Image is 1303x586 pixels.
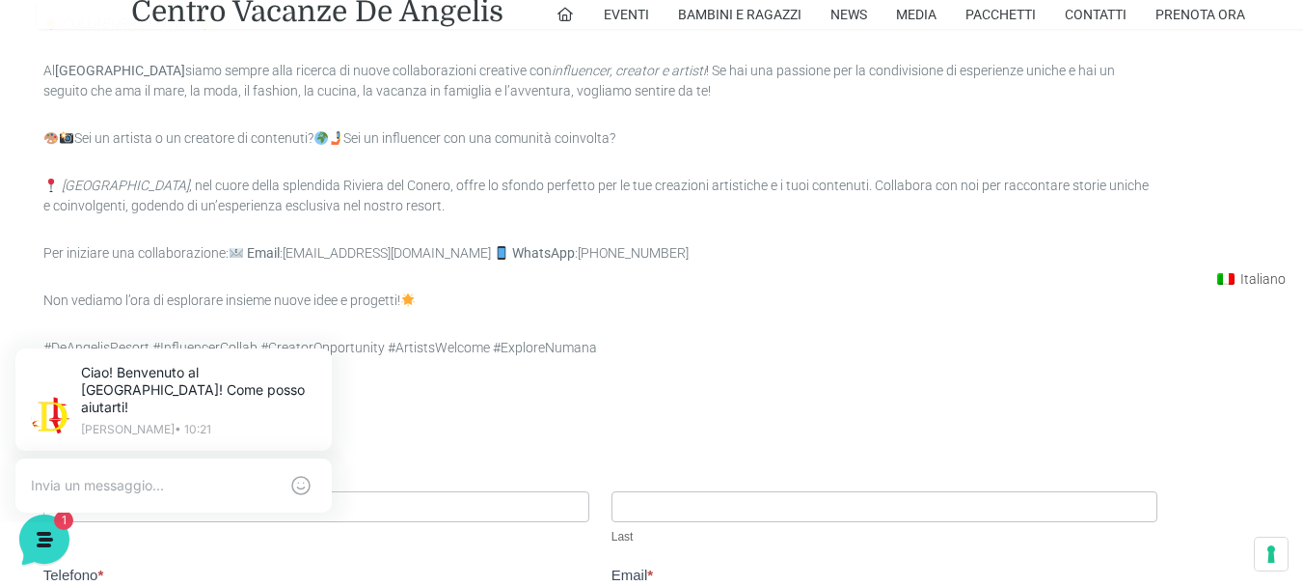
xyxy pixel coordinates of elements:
strong: [GEOGRAPHIC_DATA] [55,63,185,78]
div: Last [611,528,1157,545]
span: 1 [336,209,355,228]
img: 🤳 [329,131,342,145]
p: 8 s fa [326,185,355,203]
span: Le tue conversazioni [31,154,164,170]
img: 🎨 [44,131,58,145]
a: Italiano [1208,265,1295,291]
img: 🌟 [401,293,415,307]
span: Inizia una conversazione [125,255,285,270]
p: Ciao! Benvenuto al [GEOGRAPHIC_DATA]! Come posso aiutarti! [81,209,314,228]
p: Sei un artista o un creatore di contenuti? Sei un influencer con una comunità coinvolta? [43,128,1157,149]
p: , nel cuore della splendida Riviera del Conero, offre lo sfondo perfetto per le tue creazioni art... [43,176,1157,216]
strong: WhatsApp [512,245,575,261]
button: Inizia una conversazione [31,243,355,282]
span: Italiano [1240,271,1286,287]
strong: Email [247,245,280,261]
button: Home [15,408,134,453]
span: [PERSON_NAME] [81,185,314,205]
a: [PHONE_NUMBER] [578,245,689,261]
p: Messaggi [167,435,219,453]
p: Home [58,435,91,453]
a: [EMAIL_ADDRESS][DOMAIN_NAME] [283,245,491,261]
p: Al siamo sempre alla ricerca di nuove collaborazioni creative con ! Se hai una passione per la co... [43,61,1157,101]
img: 📱 [495,246,508,260]
a: [PERSON_NAME]Ciao! Benvenuto al [GEOGRAPHIC_DATA]! Come posso aiutarti!8 s fa1 [23,178,363,236]
span: Trova una risposta [31,321,150,336]
button: 1Messaggi [134,408,253,453]
button: Le tue preferenze relative al consenso per le tecnologie di tracciamento [1255,538,1288,571]
img: light [42,71,81,110]
img: 🌍 [314,131,328,145]
p: Ciao! Benvenuto al [GEOGRAPHIC_DATA]! Come posso aiutarti! [93,39,328,91]
img: 📍 [44,179,58,192]
p: [PERSON_NAME] • 10:21 [93,98,328,110]
p: #DeAngelisResort #InfluencerCollab #CreatorOpportunity #ArtistsWelcome #ExploreNumana [43,338,1157,358]
span: 1 [193,406,206,420]
input: Cerca un articolo... [43,362,315,381]
em: influencer, creator e artisti [552,63,706,78]
button: Aiuto [252,408,370,453]
p: Aiuto [297,435,325,453]
iframe: Customerly Messenger Launcher [15,511,73,569]
img: 📸 [60,131,73,145]
div: First [43,528,589,545]
a: [DEMOGRAPHIC_DATA] tutto [172,154,355,170]
img: 📧 [230,246,243,260]
h2: Ciao da De Angelis Resort 👋 [15,15,324,77]
a: Apri Centro Assistenza [205,321,355,336]
p: Non vediamo l’ora di esplorare insieme nuove idee e progetti! [43,291,1157,311]
p: La nostra missione è rendere la tua esperienza straordinaria! [15,85,324,124]
img: light [31,187,69,226]
p: Per iniziare una collaborazione: : : [43,243,1157,264]
em: [GEOGRAPHIC_DATA] [62,178,189,193]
